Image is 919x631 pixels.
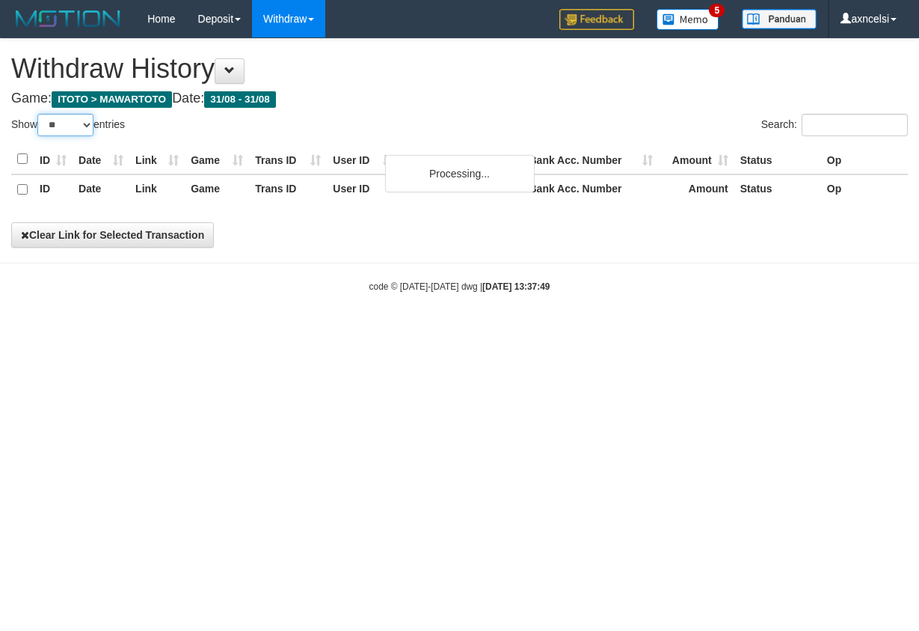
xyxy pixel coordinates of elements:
[709,4,725,17] span: 5
[821,144,908,174] th: Op
[821,174,908,204] th: Op
[742,9,817,29] img: panduan.png
[73,144,129,174] th: Date
[369,281,550,292] small: code © [DATE]-[DATE] dwg |
[249,174,327,204] th: Trans ID
[659,174,734,204] th: Amount
[11,222,214,248] button: Clear Link for Selected Transaction
[327,144,399,174] th: User ID
[385,155,535,192] div: Processing...
[204,91,276,108] span: 31/08 - 31/08
[129,174,185,204] th: Link
[34,174,73,204] th: ID
[11,54,908,84] h1: Withdraw History
[734,144,821,174] th: Status
[185,174,249,204] th: Game
[11,91,908,106] h4: Game: Date:
[657,9,719,30] img: Button%20Memo.svg
[34,144,73,174] th: ID
[659,144,734,174] th: Amount
[185,144,249,174] th: Game
[802,114,908,136] input: Search:
[52,91,172,108] span: ITOTO > MAWARTOTO
[37,114,93,136] select: Showentries
[559,9,634,30] img: Feedback.jpg
[73,174,129,204] th: Date
[761,114,908,136] label: Search:
[11,114,125,136] label: Show entries
[129,144,185,174] th: Link
[249,144,327,174] th: Trans ID
[327,174,399,204] th: User ID
[482,281,550,292] strong: [DATE] 13:37:49
[734,174,821,204] th: Status
[11,7,125,30] img: MOTION_logo.png
[523,174,659,204] th: Bank Acc. Number
[523,144,659,174] th: Bank Acc. Number
[399,144,523,174] th: Bank Acc. Name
